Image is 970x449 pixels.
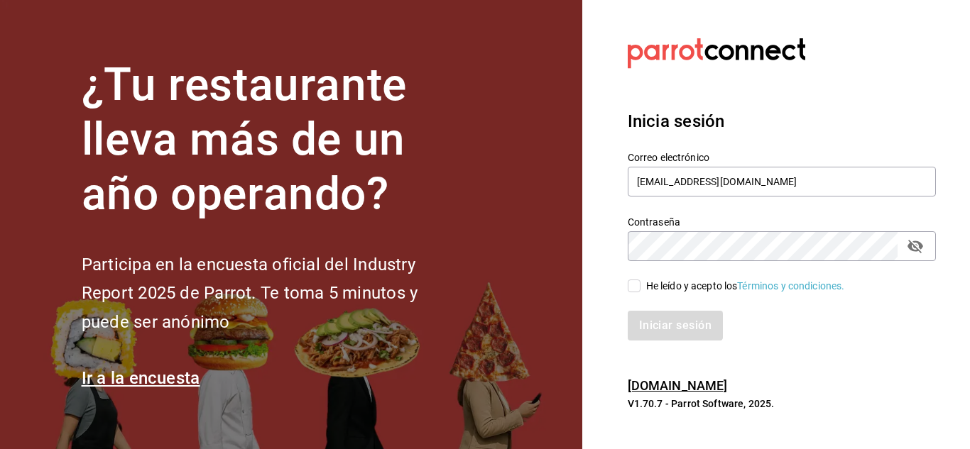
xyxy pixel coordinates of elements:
a: Ir a la encuesta [82,368,200,388]
h3: Inicia sesión [628,109,936,134]
p: V1.70.7 - Parrot Software, 2025. [628,397,936,411]
label: Correo electrónico [628,153,936,162]
label: Contraseña [628,217,936,227]
input: Ingresa tu correo electrónico [628,167,936,196]
div: He leído y acepto los [646,279,845,294]
h2: Participa en la encuesta oficial del Industry Report 2025 de Parrot. Te toma 5 minutos y puede se... [82,250,465,337]
button: passwordField [903,234,927,258]
a: [DOMAIN_NAME] [628,378,728,393]
a: Términos y condiciones. [737,280,844,292]
h1: ¿Tu restaurante lleva más de un año operando? [82,58,465,221]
